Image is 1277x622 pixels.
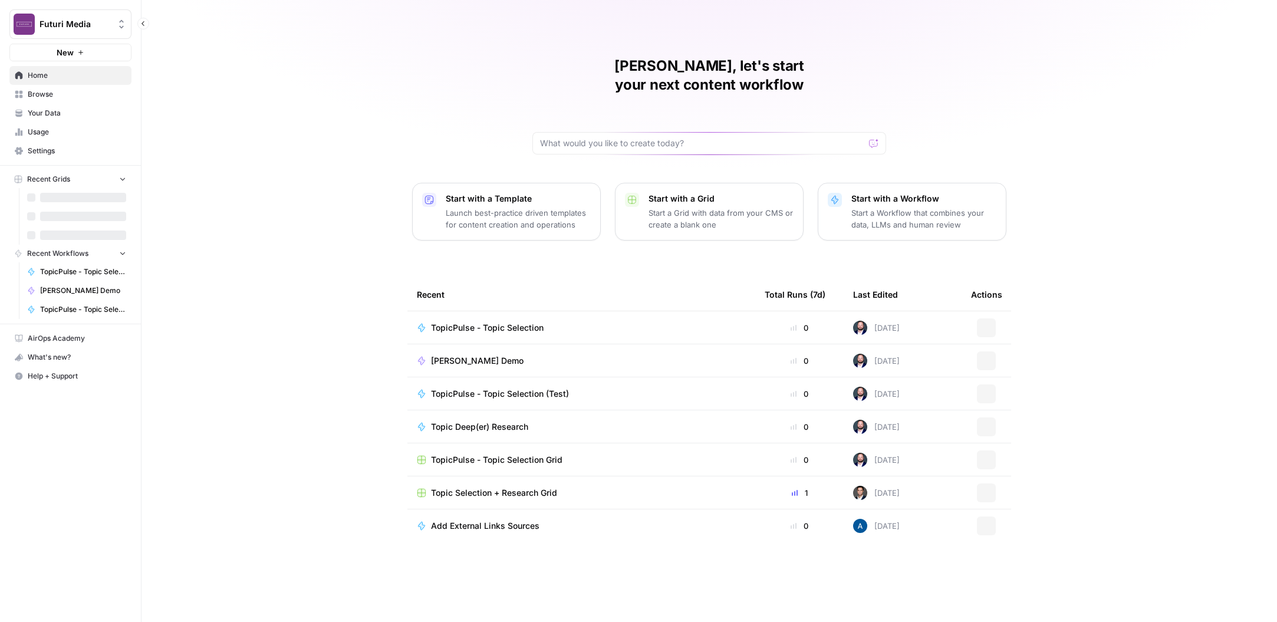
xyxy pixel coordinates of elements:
input: What would you like to create today? [540,137,864,149]
button: Workspace: Futuri Media [9,9,131,39]
button: New [9,44,131,61]
a: TopicPulse - Topic Selection (Test) [22,300,131,319]
div: [DATE] [853,453,900,467]
p: Start with a Template [446,193,591,205]
a: [PERSON_NAME] Demo [22,281,131,300]
a: TopicPulse - Topic Selection (Test) [417,388,746,400]
span: TopicPulse - Topic Selection (Test) [431,388,569,400]
div: [DATE] [853,486,900,500]
span: Home [28,70,126,81]
span: TopicPulse - Topic Selection [40,266,126,277]
p: Start a Grid with data from your CMS or create a blank one [649,207,794,231]
span: Settings [28,146,126,156]
img: n8d98mbxvatjd9lqgbj2kl719jgi [853,486,867,500]
button: Recent Grids [9,170,131,188]
div: 0 [765,520,834,532]
span: Topic Deep(er) Research [431,421,528,433]
div: 0 [765,421,834,433]
a: Add External Links Sources [417,520,746,532]
div: 0 [765,388,834,400]
span: TopicPulse - Topic Selection (Test) [40,304,126,315]
a: Settings [9,141,131,160]
a: Topic Selection + Research Grid [417,487,746,499]
span: New [57,47,74,58]
div: 0 [765,355,834,367]
button: Start with a TemplateLaunch best-practice driven templates for content creation and operations [412,183,601,241]
h1: [PERSON_NAME], let's start your next content workflow [532,57,886,94]
div: Actions [971,278,1002,311]
div: 0 [765,322,834,334]
span: Your Data [28,108,126,119]
a: Topic Deep(er) Research [417,421,746,433]
button: Start with a WorkflowStart a Workflow that combines your data, LLMs and human review [818,183,1006,241]
div: [DATE] [853,321,900,335]
img: hkrs5at3lwacmvgzdjs0hcqw3ft7 [853,321,867,335]
button: What's new? [9,348,131,367]
div: What's new? [10,348,131,366]
p: Start with a Workflow [851,193,996,205]
span: Usage [28,127,126,137]
div: [DATE] [853,519,900,533]
div: 1 [765,487,834,499]
span: Add External Links Sources [431,520,539,532]
span: Recent Grids [27,174,70,185]
div: Recent [417,278,746,311]
span: Help + Support [28,371,126,381]
img: hkrs5at3lwacmvgzdjs0hcqw3ft7 [853,420,867,434]
span: [PERSON_NAME] Demo [431,355,524,367]
img: hkrs5at3lwacmvgzdjs0hcqw3ft7 [853,354,867,368]
img: he81ibor8lsei4p3qvg4ugbvimgp [853,519,867,533]
a: Your Data [9,104,131,123]
a: Usage [9,123,131,141]
div: [DATE] [853,387,900,401]
a: Home [9,66,131,85]
p: Launch best-practice driven templates for content creation and operations [446,207,591,231]
button: Start with a GridStart a Grid with data from your CMS or create a blank one [615,183,804,241]
span: [PERSON_NAME] Demo [40,285,126,296]
span: AirOps Academy [28,333,126,344]
span: Futuri Media [40,18,111,30]
div: [DATE] [853,354,900,368]
span: Browse [28,89,126,100]
p: Start with a Grid [649,193,794,205]
button: Help + Support [9,367,131,386]
a: TopicPulse - Topic Selection [22,262,131,281]
a: Browse [9,85,131,104]
div: Total Runs (7d) [765,278,825,311]
img: Futuri Media Logo [14,14,35,35]
div: Last Edited [853,278,898,311]
span: TopicPulse - Topic Selection [431,322,544,334]
img: hkrs5at3lwacmvgzdjs0hcqw3ft7 [853,387,867,401]
a: TopicPulse - Topic Selection [417,322,746,334]
a: TopicPulse - Topic Selection Grid [417,454,746,466]
img: hkrs5at3lwacmvgzdjs0hcqw3ft7 [853,453,867,467]
div: [DATE] [853,420,900,434]
span: Topic Selection + Research Grid [431,487,557,499]
button: Recent Workflows [9,245,131,262]
p: Start a Workflow that combines your data, LLMs and human review [851,207,996,231]
a: [PERSON_NAME] Demo [417,355,746,367]
span: Recent Workflows [27,248,88,259]
a: AirOps Academy [9,329,131,348]
div: 0 [765,454,834,466]
span: TopicPulse - Topic Selection Grid [431,454,562,466]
